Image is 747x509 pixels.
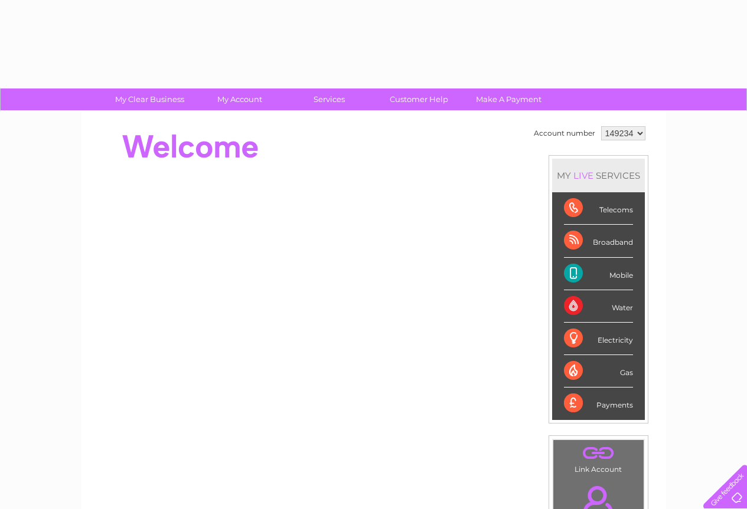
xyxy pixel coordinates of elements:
[564,225,633,257] div: Broadband
[280,88,378,110] a: Services
[460,88,557,110] a: Make A Payment
[531,123,598,143] td: Account number
[564,290,633,323] div: Water
[564,355,633,388] div: Gas
[101,88,198,110] a: My Clear Business
[564,388,633,419] div: Payments
[571,170,596,181] div: LIVE
[556,443,641,464] a: .
[552,159,645,192] div: MY SERVICES
[564,192,633,225] div: Telecoms
[564,258,633,290] div: Mobile
[370,88,468,110] a: Customer Help
[191,88,288,110] a: My Account
[564,323,633,355] div: Electricity
[553,439,644,477] td: Link Account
